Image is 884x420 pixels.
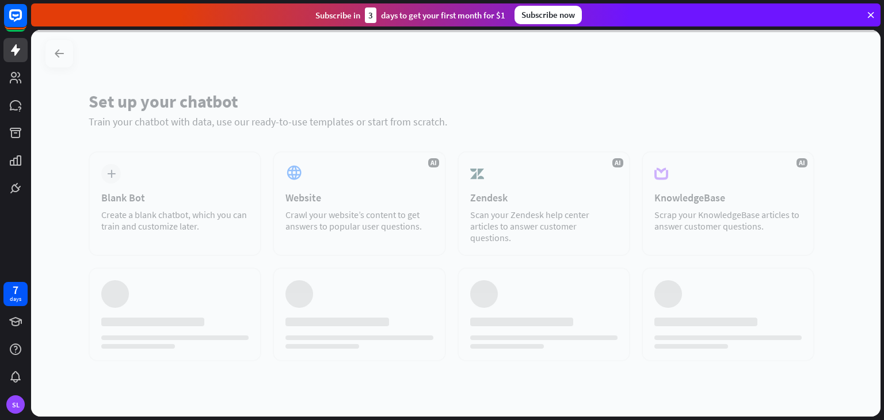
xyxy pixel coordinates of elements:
[365,7,376,23] div: 3
[6,395,25,414] div: SL
[3,282,28,306] a: 7 days
[315,7,505,23] div: Subscribe in days to get your first month for $1
[13,285,18,295] div: 7
[515,6,582,24] div: Subscribe now
[10,295,21,303] div: days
